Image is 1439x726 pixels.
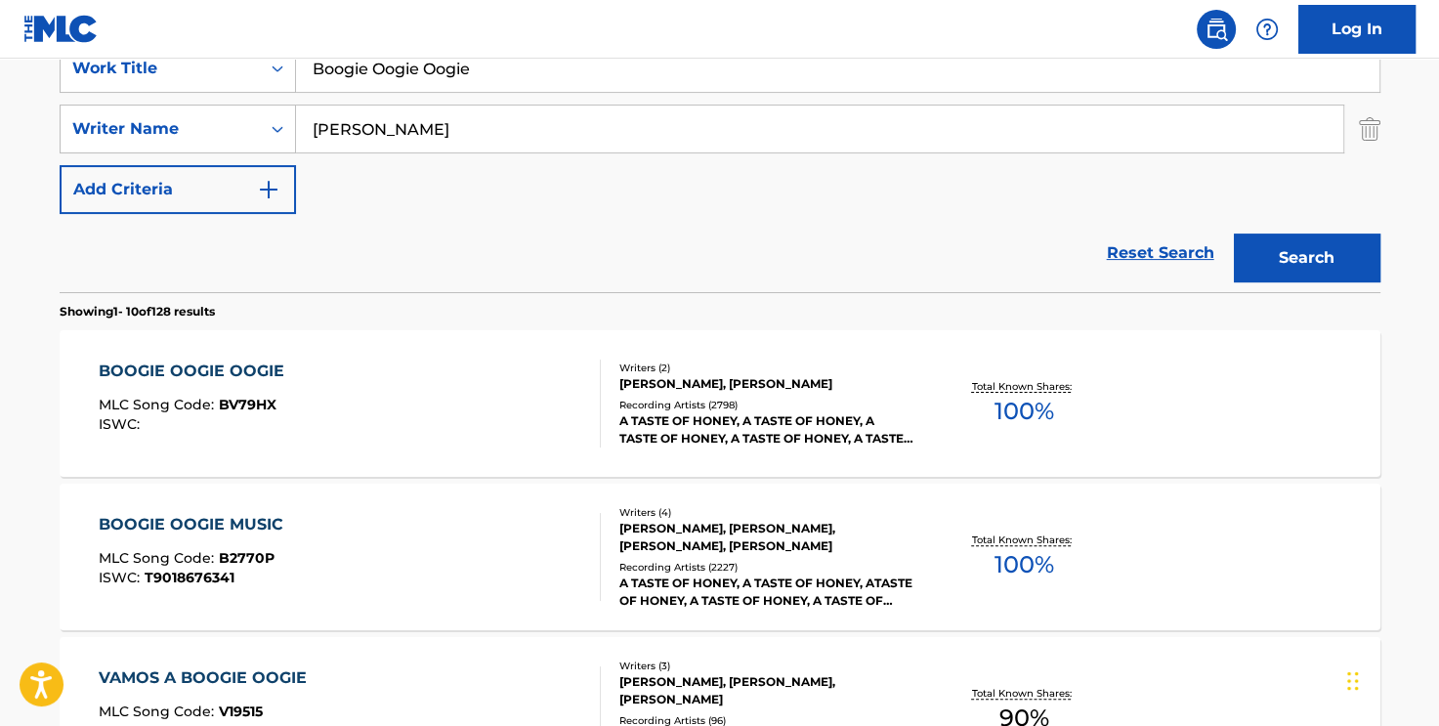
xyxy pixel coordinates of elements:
a: BOOGIE OOGIE OOGIEMLC Song Code:BV79HXISWC:Writers (2)[PERSON_NAME], [PERSON_NAME]Recording Artis... [60,330,1380,477]
img: 9d2ae6d4665cec9f34b9.svg [257,178,280,201]
span: MLC Song Code : [99,549,219,567]
div: Writers ( 4 ) [619,505,914,520]
div: [PERSON_NAME], [PERSON_NAME], [PERSON_NAME], [PERSON_NAME] [619,520,914,555]
div: Help [1248,10,1287,49]
p: Total Known Shares: [972,533,1077,547]
a: Log In [1298,5,1416,54]
span: ISWC : [99,415,145,433]
span: T9018676341 [145,569,234,586]
div: [PERSON_NAME], [PERSON_NAME], [PERSON_NAME] [619,673,914,708]
div: BOOGIE OOGIE OOGIE [99,360,294,383]
div: VAMOS A BOOGIE OOGIE [99,666,317,690]
span: V19515 [219,703,263,720]
a: BOOGIE OOGIE MUSICMLC Song Code:B2770PISWC:T9018676341Writers (4)[PERSON_NAME], [PERSON_NAME], [P... [60,484,1380,630]
form: Search Form [60,44,1380,292]
span: MLC Song Code : [99,396,219,413]
img: Delete Criterion [1359,105,1380,153]
div: A TASTE OF HONEY, A TASTE OF HONEY, A TASTE OF HONEY, A TASTE OF HONEY, A TASTE OF HONEY [619,412,914,448]
button: Search [1234,234,1380,282]
div: A TASTE OF HONEY, A TASTE OF HONEY, ATASTE OF HONEY, A TASTE OF HONEY, A TASTE OF HONEY [619,575,914,610]
span: ISWC : [99,569,145,586]
a: Reset Search [1097,232,1224,275]
img: search [1205,18,1228,41]
div: Drag [1347,652,1359,710]
a: Public Search [1197,10,1236,49]
img: help [1255,18,1279,41]
span: 100 % [995,547,1054,582]
div: Work Title [72,57,248,80]
div: Writers ( 3 ) [619,659,914,673]
img: MLC Logo [23,15,99,43]
p: Total Known Shares: [972,379,1077,394]
p: Total Known Shares: [972,686,1077,701]
div: Writer Name [72,117,248,141]
span: B2770P [219,549,275,567]
div: Recording Artists ( 2798 ) [619,398,914,412]
div: Writers ( 2 ) [619,361,914,375]
div: BOOGIE OOGIE MUSIC [99,513,293,536]
span: MLC Song Code : [99,703,219,720]
p: Showing 1 - 10 of 128 results [60,303,215,320]
button: Add Criteria [60,165,296,214]
span: 100 % [995,394,1054,429]
iframe: Chat Widget [1341,632,1439,726]
div: Recording Artists ( 2227 ) [619,560,914,575]
span: BV79HX [219,396,276,413]
div: [PERSON_NAME], [PERSON_NAME] [619,375,914,393]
